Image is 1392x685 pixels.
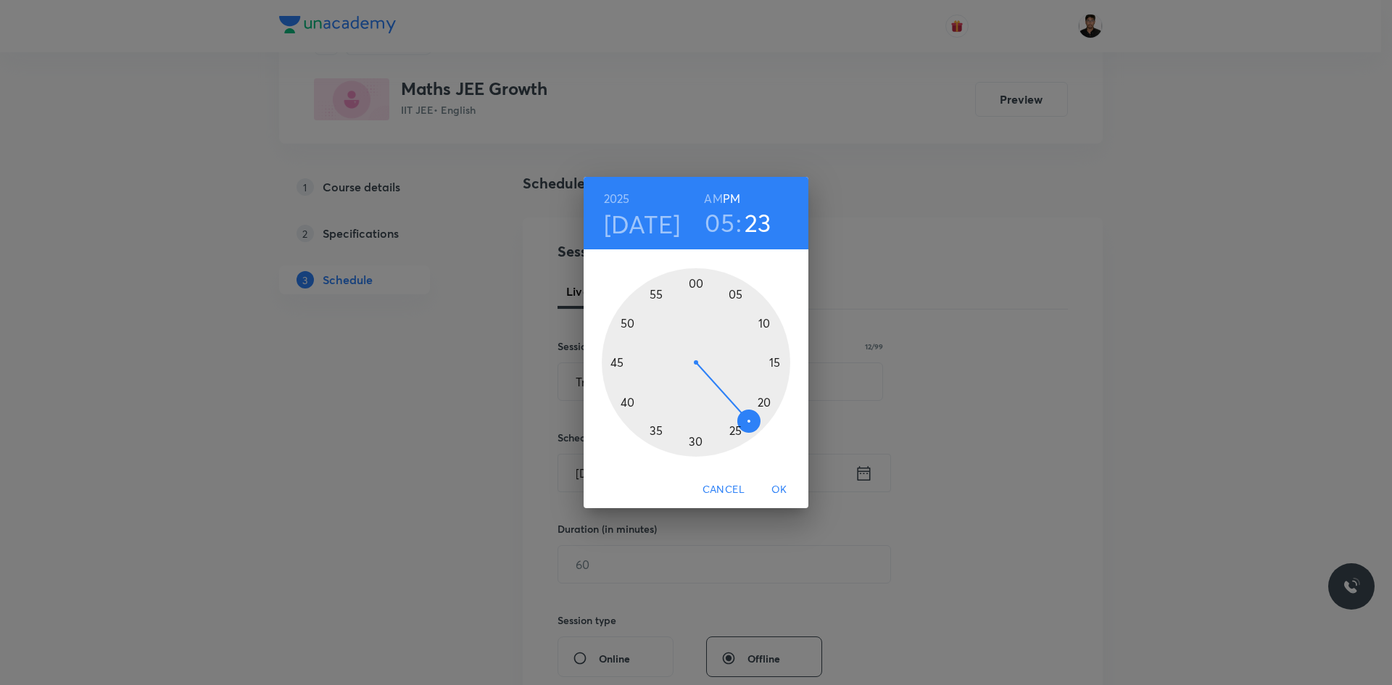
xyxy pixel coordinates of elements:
[704,188,722,209] button: AM
[703,481,745,499] span: Cancel
[736,207,742,238] h3: :
[604,209,681,239] button: [DATE]
[705,207,734,238] button: 05
[723,188,740,209] button: PM
[604,188,630,209] button: 2025
[756,476,803,503] button: OK
[697,476,750,503] button: Cancel
[762,481,797,499] span: OK
[745,207,771,238] button: 23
